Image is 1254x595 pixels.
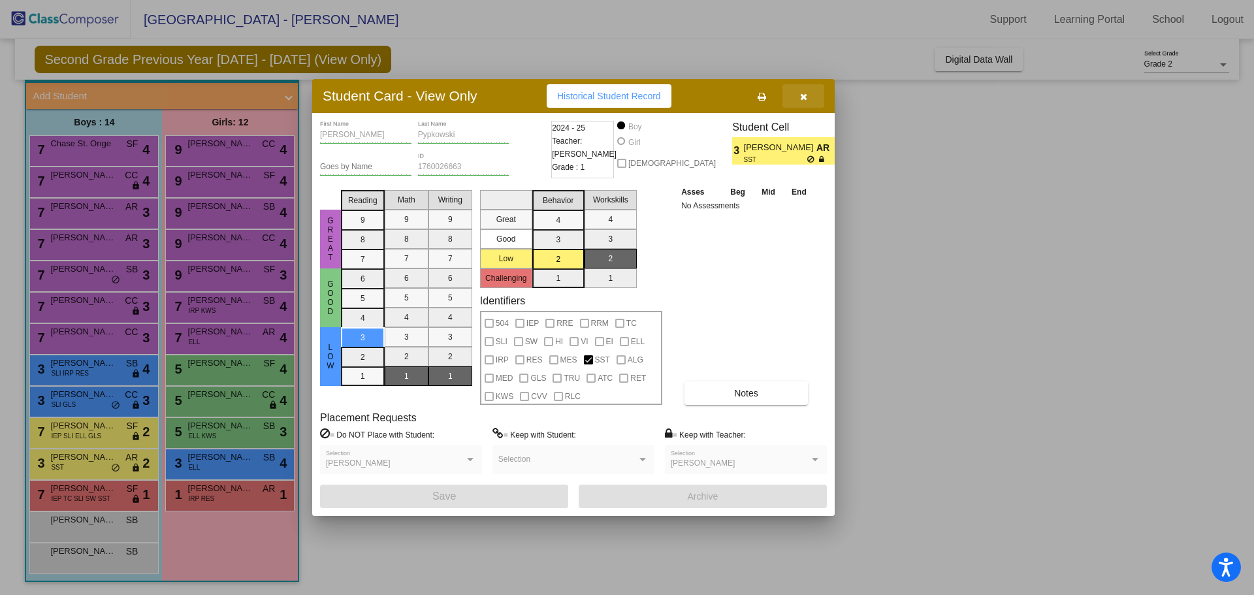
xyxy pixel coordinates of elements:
[320,163,411,172] input: goes by name
[418,163,509,172] input: Enter ID
[480,295,525,307] label: Identifiers
[531,389,547,404] span: CVV
[628,352,643,368] span: ALG
[552,135,617,161] span: Teacher: [PERSON_NAME]
[732,121,846,133] h3: Student Cell
[678,199,815,212] td: No Assessments
[496,389,513,404] span: KWS
[565,389,581,404] span: RLC
[630,370,646,386] span: RET
[628,137,641,148] div: Girl
[496,370,513,386] span: MED
[591,315,609,331] span: RRM
[628,121,642,133] div: Boy
[525,334,538,349] span: SW
[325,280,336,316] span: Good
[530,370,546,386] span: GLS
[754,185,783,199] th: Mid
[581,334,588,349] span: VI
[595,352,610,368] span: SST
[744,141,816,155] span: [PERSON_NAME]
[688,491,718,502] span: Archive
[598,370,613,386] span: ATC
[325,343,336,370] span: Low
[835,143,846,159] span: 2
[320,428,434,441] label: = Do NOT Place with Student:
[732,143,743,159] span: 3
[326,458,391,468] span: [PERSON_NAME]
[722,185,753,199] th: Beg
[579,485,827,508] button: Archive
[552,161,585,174] span: Grade : 1
[432,490,456,502] span: Save
[678,185,722,199] th: Asses
[560,352,577,368] span: MES
[816,141,835,155] span: AR
[320,411,417,424] label: Placement Requests
[631,334,645,349] span: ELL
[606,334,613,349] span: EI
[492,428,576,441] label: = Keep with Student:
[496,315,509,331] span: 504
[665,428,746,441] label: = Keep with Teacher:
[684,381,808,405] button: Notes
[547,84,671,108] button: Historical Student Record
[556,315,573,331] span: RRE
[783,185,814,199] th: End
[496,352,509,368] span: IRP
[325,216,336,262] span: Great
[626,315,637,331] span: TC
[496,334,507,349] span: SLI
[734,388,758,398] span: Notes
[628,155,716,171] span: [DEMOGRAPHIC_DATA]
[744,155,807,165] span: SST
[552,121,585,135] span: 2024 - 25
[564,370,580,386] span: TRU
[526,352,543,368] span: RES
[323,88,477,104] h3: Student Card - View Only
[557,91,661,101] span: Historical Student Record
[320,485,568,508] button: Save
[526,315,539,331] span: IEP
[555,334,563,349] span: HI
[671,458,735,468] span: [PERSON_NAME]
